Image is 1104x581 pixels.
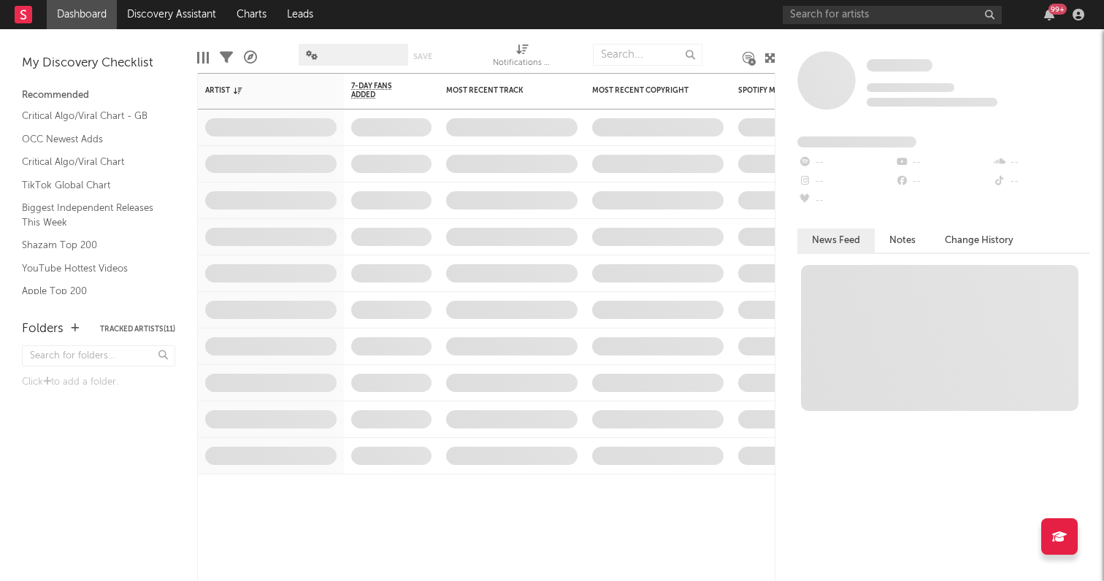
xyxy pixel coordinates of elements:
[797,136,916,147] span: Fans Added by Platform
[22,237,161,253] a: Shazam Top 200
[493,36,551,79] div: Notifications (Artist)
[22,200,161,230] a: Biggest Independent Releases This Week
[351,82,410,99] span: 7-Day Fans Added
[797,228,875,253] button: News Feed
[22,154,161,170] a: Critical Algo/Viral Chart
[244,36,257,79] div: A&R Pipeline
[894,153,992,172] div: --
[446,86,556,95] div: Most Recent Track
[797,172,894,191] div: --
[22,320,64,338] div: Folders
[930,228,1028,253] button: Change History
[22,261,161,277] a: YouTube Hottest Videos
[867,98,997,107] span: 0 fans last week
[593,44,702,66] input: Search...
[894,172,992,191] div: --
[493,55,551,72] div: Notifications (Artist)
[867,83,954,92] span: Tracking Since: [DATE]
[1049,4,1067,15] div: 99 +
[992,153,1089,172] div: --
[22,345,175,366] input: Search for folders...
[22,87,175,104] div: Recommended
[797,191,894,210] div: --
[797,153,894,172] div: --
[22,55,175,72] div: My Discovery Checklist
[220,36,233,79] div: Filters
[100,326,175,333] button: Tracked Artists(11)
[22,131,161,147] a: OCC Newest Adds
[875,228,930,253] button: Notes
[22,177,161,193] a: TikTok Global Chart
[22,108,161,124] a: Critical Algo/Viral Chart - GB
[592,86,702,95] div: Most Recent Copyright
[867,59,932,72] span: Some Artist
[205,86,315,95] div: Artist
[867,58,932,73] a: Some Artist
[197,36,209,79] div: Edit Columns
[22,374,175,391] div: Click to add a folder.
[783,6,1002,24] input: Search for artists
[738,86,848,95] div: Spotify Monthly Listeners
[1044,9,1054,20] button: 99+
[992,172,1089,191] div: --
[22,283,161,299] a: Apple Top 200
[413,53,432,61] button: Save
